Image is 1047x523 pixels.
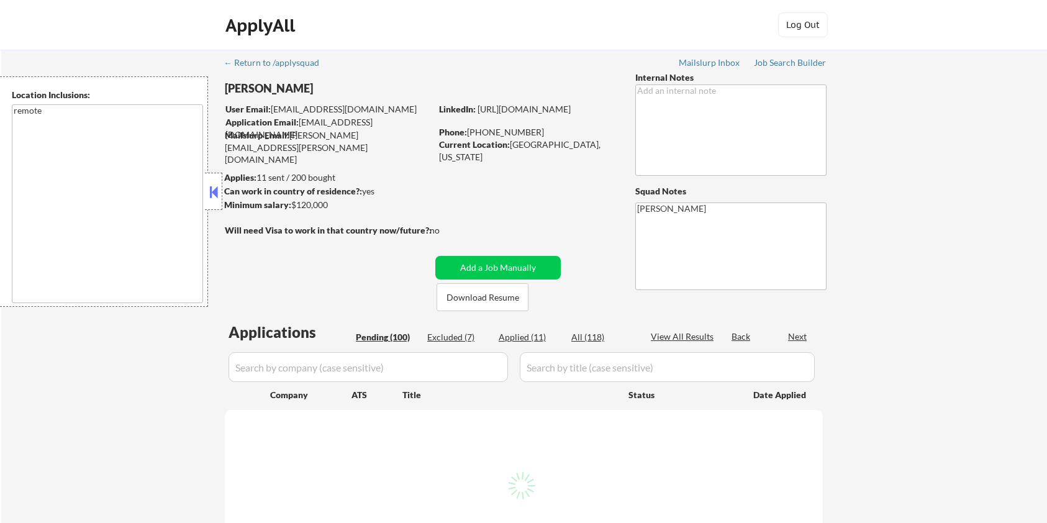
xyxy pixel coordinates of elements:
[224,185,427,198] div: yes
[224,199,431,211] div: $120,000
[224,171,431,184] div: 11 sent / 200 bought
[435,256,561,280] button: Add a Job Manually
[224,199,291,210] strong: Minimum salary:
[732,330,751,343] div: Back
[778,12,828,37] button: Log Out
[635,71,827,84] div: Internal Notes
[571,331,633,343] div: All (118)
[225,117,299,127] strong: Application Email:
[356,331,418,343] div: Pending (100)
[635,185,827,198] div: Squad Notes
[224,58,331,67] div: ← Return to /applysquad
[224,172,256,183] strong: Applies:
[753,389,808,401] div: Date Applied
[679,58,741,67] div: Mailslurp Inbox
[224,186,362,196] strong: Can work in country of residence?:
[439,127,467,137] strong: Phone:
[439,104,476,114] strong: LinkedIn:
[754,58,827,70] a: Job Search Builder
[788,330,808,343] div: Next
[225,81,480,96] div: [PERSON_NAME]
[225,15,299,36] div: ApplyAll
[225,129,431,166] div: [PERSON_NAME][EMAIL_ADDRESS][PERSON_NAME][DOMAIN_NAME]
[430,224,465,237] div: no
[628,383,735,406] div: Status
[439,139,615,163] div: [GEOGRAPHIC_DATA], [US_STATE]
[520,352,815,382] input: Search by title (case sensitive)
[478,104,571,114] a: [URL][DOMAIN_NAME]
[229,325,351,340] div: Applications
[651,330,717,343] div: View All Results
[439,126,615,139] div: [PHONE_NUMBER]
[402,389,617,401] div: Title
[225,130,289,140] strong: Mailslurp Email:
[12,89,203,101] div: Location Inclusions:
[427,331,489,343] div: Excluded (7)
[224,58,331,70] a: ← Return to /applysquad
[229,352,508,382] input: Search by company (case sensitive)
[437,283,528,311] button: Download Resume
[351,389,402,401] div: ATS
[225,103,431,116] div: [EMAIL_ADDRESS][DOMAIN_NAME]
[225,225,432,235] strong: Will need Visa to work in that country now/future?:
[679,58,741,70] a: Mailslurp Inbox
[439,139,510,150] strong: Current Location:
[225,104,271,114] strong: User Email:
[225,116,431,140] div: [EMAIL_ADDRESS][DOMAIN_NAME]
[754,58,827,67] div: Job Search Builder
[499,331,561,343] div: Applied (11)
[270,389,351,401] div: Company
